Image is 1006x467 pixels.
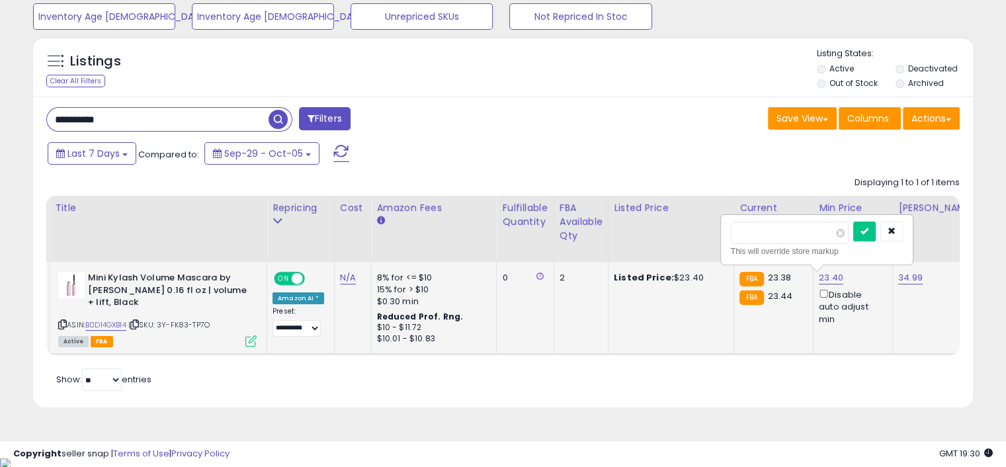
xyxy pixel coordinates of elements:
[55,201,261,215] div: Title
[376,215,384,227] small: Amazon Fees.
[817,48,973,60] p: Listing States:
[48,142,136,165] button: Last 7 Days
[340,271,356,284] a: N/A
[376,296,486,308] div: $0.30 min
[91,336,113,347] span: FBA
[351,3,493,30] button: Unrepriced SKUs
[58,272,257,345] div: ASIN:
[303,273,324,284] span: OFF
[731,245,903,258] div: This will override store markup
[829,63,854,74] label: Active
[204,142,319,165] button: Sep-29 - Oct-05
[767,290,792,302] span: 23.44
[67,147,120,160] span: Last 7 Days
[819,287,882,325] div: Disable auto adjust min
[376,311,463,322] b: Reduced Prof. Rng.
[192,3,334,30] button: Inventory Age [DEMOGRAPHIC_DATA]
[299,107,351,130] button: Filters
[509,3,651,30] button: Not Repriced In Stoc
[33,3,175,30] button: Inventory Age [DEMOGRAPHIC_DATA]
[907,77,943,89] label: Archived
[70,52,121,71] h5: Listings
[847,112,889,125] span: Columns
[58,336,89,347] span: All listings currently available for purchase on Amazon
[275,273,292,284] span: ON
[13,448,230,460] div: seller snap | |
[903,107,960,130] button: Actions
[113,447,169,460] a: Terms of Use
[739,201,808,229] div: Current Buybox Price
[768,107,837,130] button: Save View
[224,147,303,160] span: Sep-29 - Oct-05
[85,319,126,331] a: B0D14GXB14
[58,272,85,298] img: 21XZiybHOhL._SL40_.jpg
[839,107,901,130] button: Columns
[13,447,62,460] strong: Copyright
[898,271,923,284] a: 34.99
[829,77,878,89] label: Out of Stock
[819,201,887,215] div: Min Price
[376,272,486,284] div: 8% for <= $10
[614,201,728,215] div: Listed Price
[502,272,543,284] div: 0
[171,447,230,460] a: Privacy Policy
[560,201,603,243] div: FBA Available Qty
[46,75,105,87] div: Clear All Filters
[560,272,598,284] div: 2
[939,447,993,460] span: 2025-10-13 19:30 GMT
[898,201,977,215] div: [PERSON_NAME]
[614,272,724,284] div: $23.40
[376,322,486,333] div: $10 - $11.72
[376,201,491,215] div: Amazon Fees
[138,148,199,161] span: Compared to:
[272,201,329,215] div: Repricing
[614,271,674,284] b: Listed Price:
[502,201,548,229] div: Fulfillable Quantity
[855,177,960,189] div: Displaying 1 to 1 of 1 items
[767,271,791,284] span: 23.38
[56,373,151,386] span: Show: entries
[88,272,249,312] b: Mini Kylash Volume Mascara by [PERSON_NAME] 0.16 fl oz | volume + lift, Black
[128,319,210,330] span: | SKU: 3Y-FK83-TP7O
[376,333,486,345] div: $10.01 - $10.83
[340,201,366,215] div: Cost
[272,307,324,337] div: Preset:
[907,63,957,74] label: Deactivated
[819,271,843,284] a: 23.40
[272,292,324,304] div: Amazon AI *
[376,284,486,296] div: 15% for > $10
[739,272,764,286] small: FBA
[739,290,764,305] small: FBA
